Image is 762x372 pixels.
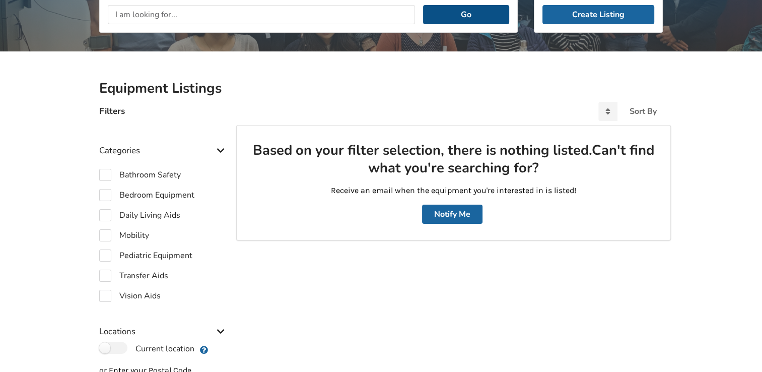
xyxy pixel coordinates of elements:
[422,205,482,224] button: Notify Me
[423,5,509,24] button: Go
[99,105,125,117] h4: Filters
[542,5,654,24] a: Create Listing
[253,185,654,197] p: Receive an email when the equipment you're interested in is listed!
[99,270,168,282] label: Transfer Aids
[108,5,415,24] input: I am looking for...
[99,306,228,342] div: Locations
[99,189,194,201] label: Bedroom Equipment
[630,107,657,115] div: Sort By
[99,342,194,355] label: Current location
[99,125,228,161] div: Categories
[99,229,149,241] label: Mobility
[253,142,654,177] h2: Based on your filter selection, there is nothing listed. Can't find what you're searching for?
[99,250,192,262] label: Pediatric Equipment
[99,209,180,221] label: Daily Living Aids
[99,169,181,181] label: Bathroom Safety
[99,290,161,302] label: Vision Aids
[99,80,663,97] h2: Equipment Listings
